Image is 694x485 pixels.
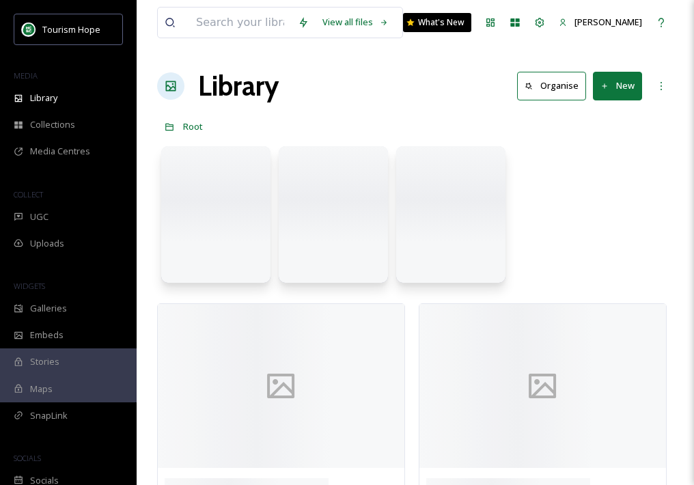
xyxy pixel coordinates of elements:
[14,453,41,463] span: SOCIALS
[552,9,649,36] a: [PERSON_NAME]
[30,237,64,250] span: Uploads
[14,281,45,291] span: WIDGETS
[198,66,279,107] a: Library
[30,383,53,396] span: Maps
[189,8,291,38] input: Search your library
[183,120,203,133] span: Root
[517,72,593,100] a: Organise
[30,118,75,131] span: Collections
[593,72,642,100] button: New
[14,70,38,81] span: MEDIA
[30,145,90,158] span: Media Centres
[42,23,100,36] span: Tourism Hope
[574,16,642,28] span: [PERSON_NAME]
[30,329,64,342] span: Embeds
[403,13,471,32] a: What's New
[183,118,203,135] a: Root
[30,409,68,422] span: SnapLink
[22,23,36,36] img: logo.png
[14,189,43,199] span: COLLECT
[30,92,57,105] span: Library
[316,9,395,36] a: View all files
[30,355,59,368] span: Stories
[30,210,48,223] span: UGC
[30,302,67,315] span: Galleries
[517,72,586,100] button: Organise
